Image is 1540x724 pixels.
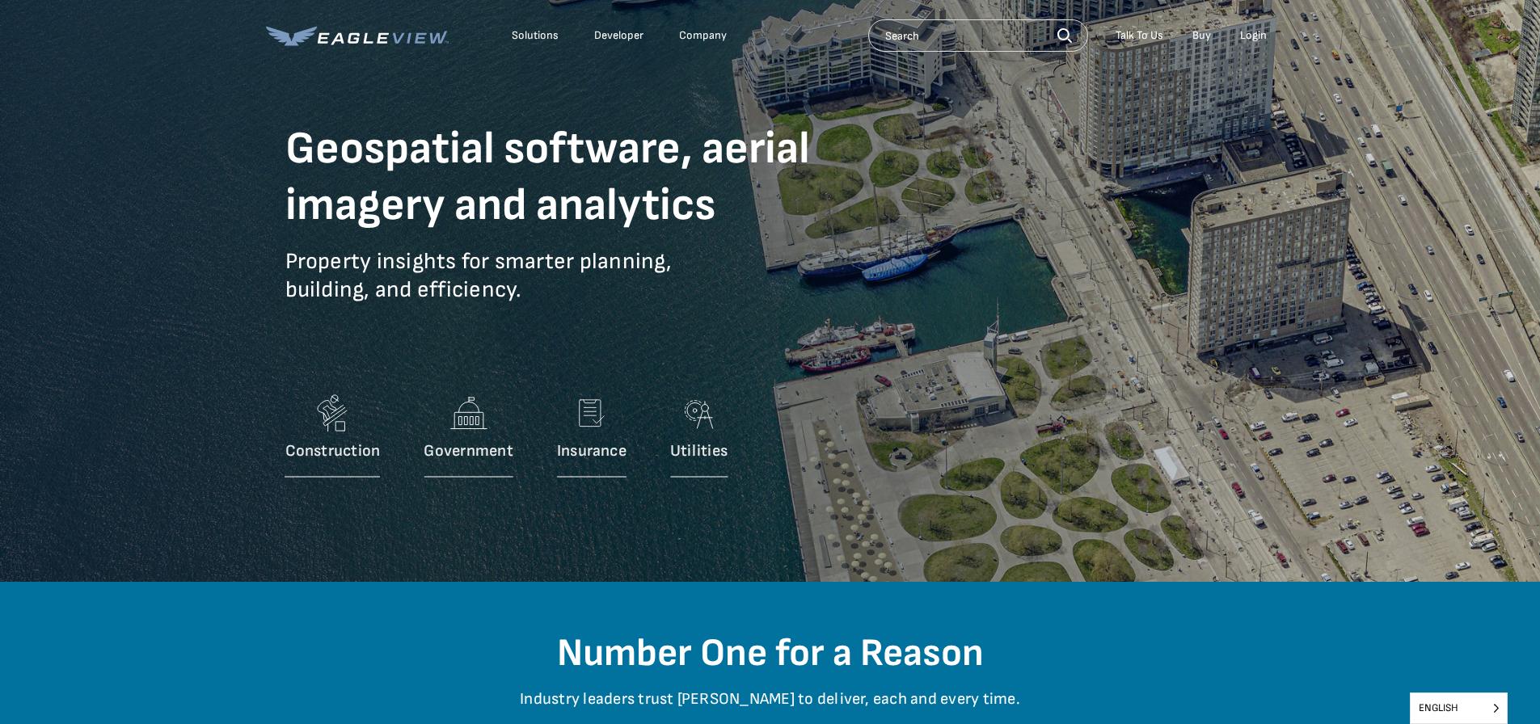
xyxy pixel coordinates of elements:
[512,28,559,43] div: Solutions
[1192,28,1211,43] a: Buy
[424,441,513,461] p: Government
[594,28,643,43] a: Developer
[1240,28,1267,43] div: Login
[679,28,727,43] div: Company
[1116,28,1163,43] div: Talk To Us
[285,389,381,486] a: Construction
[557,389,627,486] a: Insurance
[670,441,728,461] p: Utilities
[868,19,1088,52] input: Search
[670,389,728,486] a: Utilities
[557,441,627,461] p: Insurance
[285,121,867,234] h1: Geospatial software, aerial imagery and analytics
[1410,692,1508,724] aside: Language selected: English
[424,389,513,486] a: Government
[1411,693,1507,723] span: English
[285,247,867,328] p: Property insights for smarter planning, building, and efficiency.
[285,441,381,461] p: Construction
[297,630,1243,677] h2: Number One for a Reason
